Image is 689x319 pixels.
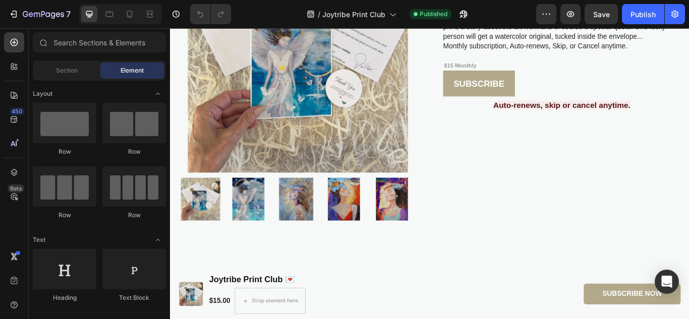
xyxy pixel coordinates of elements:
span: Toggle open [150,86,166,102]
iframe: Design area [170,28,689,319]
h1: Joytribe Print Club 💌 [44,286,248,301]
span: Toggle open [150,232,166,248]
span: Section [56,66,78,75]
div: Text Block [102,293,166,302]
p: Monthly subscription, Auto-renews, Skip, or Cancel anytime. [318,17,533,25]
div: 450 [10,107,24,115]
div: Row [102,147,166,156]
input: Search Sections & Elements [33,32,166,52]
p: 7 [66,8,71,20]
div: Open Intercom Messenger [655,270,679,294]
span: Save [593,10,610,19]
div: Row [33,211,96,220]
span: Text [33,235,45,244]
p: $15 Monthly [319,40,594,48]
button: 7 [4,4,75,24]
strong: Auto-renews, skip or cancel anytime. [377,85,537,95]
div: Row [33,147,96,156]
span: Published [420,10,447,19]
div: Publish [630,9,656,20]
p: SUBSCRIBE NOW [504,304,573,315]
span: / [318,9,320,20]
div: Beta [8,184,24,193]
div: Heading [33,293,96,302]
button: Publish [622,4,664,24]
span: Joytribe Print Club [322,9,385,20]
span: Element [121,66,144,75]
span: Layout [33,89,52,98]
button: Save [585,4,618,24]
strong: SUBSCRIBE [330,59,390,70]
div: Row [102,211,166,220]
a: SUBSCRIBE [318,49,402,80]
div: Undo/Redo [190,4,231,24]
